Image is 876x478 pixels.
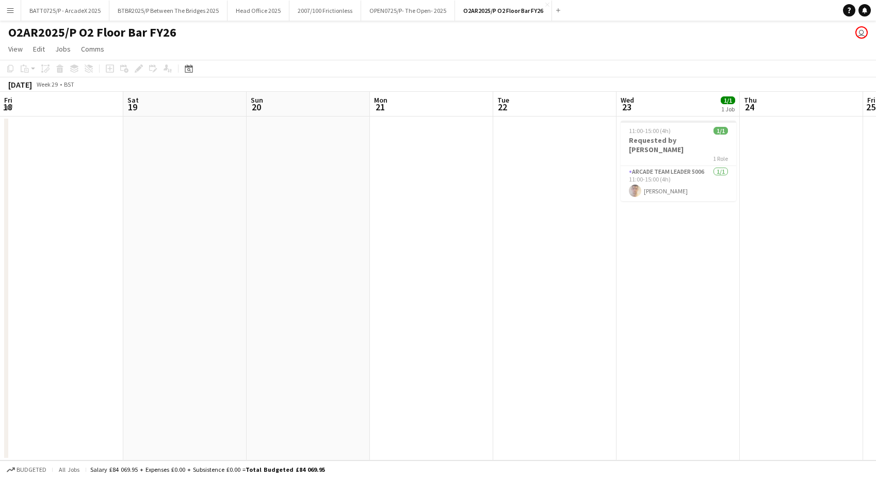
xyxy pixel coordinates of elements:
span: Wed [621,95,634,105]
span: Sun [251,95,263,105]
span: All jobs [57,466,82,473]
button: 2007/100 Frictionless [289,1,361,21]
span: 1 Role [713,155,728,162]
button: O2AR2025/P O2 Floor Bar FY26 [455,1,552,21]
div: BST [64,80,74,88]
span: Budgeted [17,466,46,473]
span: Tue [497,95,509,105]
span: 19 [126,101,139,113]
div: Salary £84 069.95 + Expenses £0.00 + Subsistence £0.00 = [90,466,325,473]
span: 25 [866,101,875,113]
span: 24 [742,101,757,113]
span: 21 [372,101,387,113]
span: 18 [3,101,12,113]
a: Edit [29,42,49,56]
h1: O2AR2025/P O2 Floor Bar FY26 [8,25,176,40]
span: 1/1 [713,127,728,135]
span: 1/1 [721,96,735,104]
span: View [8,44,23,54]
button: OPEN0725/P- The Open- 2025 [361,1,455,21]
div: 1 Job [721,105,735,113]
a: Comms [77,42,108,56]
div: [DATE] [8,79,32,90]
span: 11:00-15:00 (4h) [629,127,671,135]
button: BATT0725/P - ArcadeX 2025 [21,1,109,21]
span: 23 [619,101,634,113]
app-job-card: 11:00-15:00 (4h)1/1Requested by [PERSON_NAME]1 RoleArcade Team Leader 50061/111:00-15:00 (4h)[PER... [621,121,736,201]
button: Budgeted [5,464,48,475]
span: Fri [867,95,875,105]
span: Mon [374,95,387,105]
app-card-role: Arcade Team Leader 50061/111:00-15:00 (4h)[PERSON_NAME] [621,166,736,201]
button: Head Office 2025 [228,1,289,21]
span: Jobs [55,44,71,54]
span: Week 29 [34,80,60,88]
span: Comms [81,44,104,54]
span: Edit [33,44,45,54]
app-user-avatar: Elizabeth Ramirez Baca [855,26,868,39]
span: 20 [249,101,263,113]
span: Thu [744,95,757,105]
a: Jobs [51,42,75,56]
button: BTBR2025/P Between The Bridges 2025 [109,1,228,21]
span: Fri [4,95,12,105]
span: 22 [496,101,509,113]
h3: Requested by [PERSON_NAME] [621,136,736,154]
span: Sat [127,95,139,105]
a: View [4,42,27,56]
span: Total Budgeted £84 069.95 [246,466,325,473]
